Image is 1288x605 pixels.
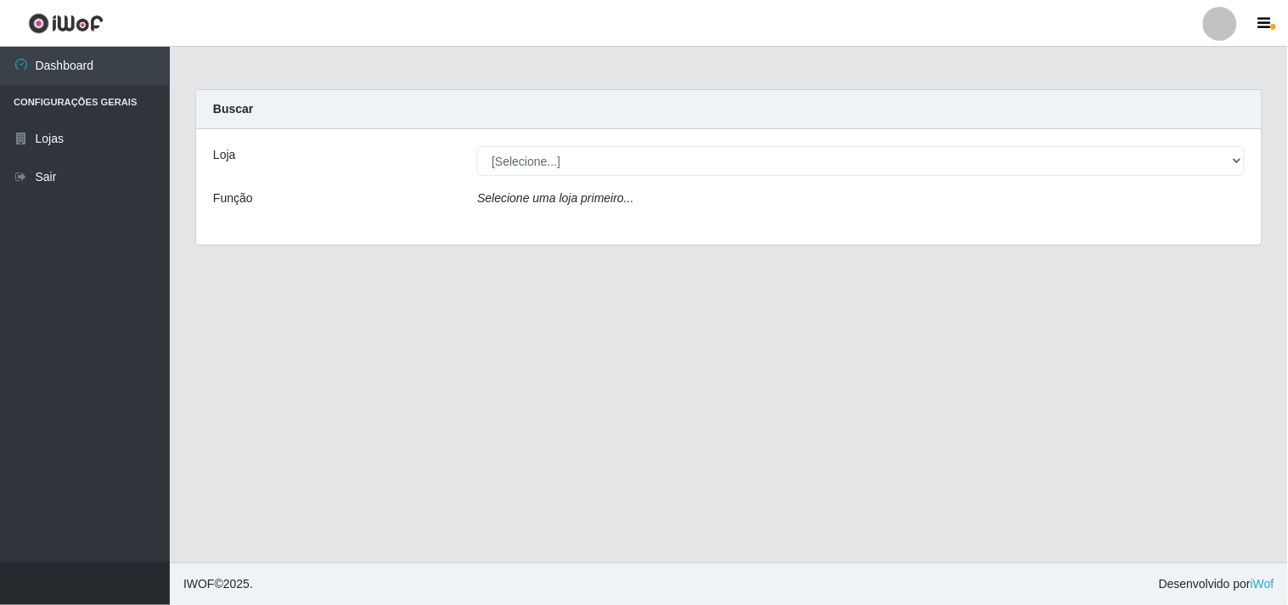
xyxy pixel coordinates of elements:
[1159,575,1274,593] span: Desenvolvido por
[1251,577,1274,591] a: iWof
[213,146,235,164] label: Loja
[213,189,253,207] label: Função
[28,13,104,34] img: CoreUI Logo
[213,102,253,116] strong: Buscar
[183,575,253,593] span: © 2025 .
[183,577,215,591] span: IWOF
[477,191,633,205] i: Selecione uma loja primeiro...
